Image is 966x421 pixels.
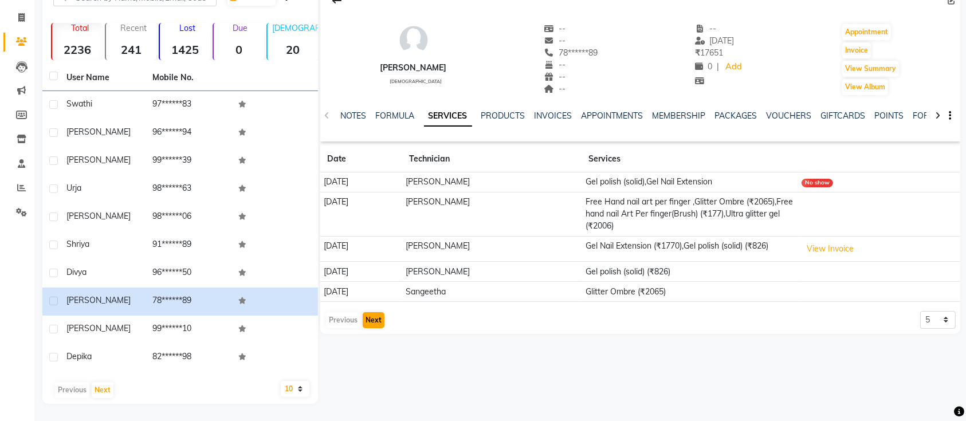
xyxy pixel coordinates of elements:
strong: 20 [268,42,318,57]
span: divya [66,267,87,277]
td: [DATE] [320,172,402,192]
td: [DATE] [320,262,402,282]
p: Total [57,23,103,33]
span: -- [544,36,566,46]
span: [PERSON_NAME] [66,323,131,333]
span: swathi [66,99,92,109]
td: [DATE] [320,192,402,236]
span: [DEMOGRAPHIC_DATA] [390,78,442,84]
th: Mobile No. [146,65,231,91]
a: Add [724,59,744,75]
a: PRODUCTS [481,111,525,121]
td: Gel Nail Extension (₹1770),Gel polish (solid) (₹826) [582,236,798,262]
td: Sangeetha [402,282,582,302]
span: -- [695,23,717,34]
td: Gel polish (solid),Gel Nail Extension [582,172,798,192]
a: FORMULA [375,111,415,121]
td: [DATE] [320,236,402,262]
p: Due [216,23,264,33]
span: -- [544,23,566,34]
button: View Summary [842,61,899,77]
td: [PERSON_NAME] [402,262,582,282]
span: [PERSON_NAME] [66,211,131,221]
span: | [717,61,719,73]
th: Technician [402,146,582,172]
span: ₹ [695,48,700,58]
a: APPOINTMENTS [582,111,643,121]
a: GIFTCARDS [821,111,866,121]
span: [PERSON_NAME] [66,155,131,165]
a: PACKAGES [715,111,757,121]
p: Lost [164,23,210,33]
a: FORMS [913,111,942,121]
a: INVOICES [535,111,572,121]
p: [DEMOGRAPHIC_DATA] [272,23,318,33]
th: Date [320,146,402,172]
span: [DATE] [695,36,735,46]
a: SERVICES [424,106,472,127]
span: [PERSON_NAME] [66,127,131,137]
td: [PERSON_NAME] [402,192,582,236]
th: User Name [60,65,146,91]
strong: 0 [214,42,264,57]
button: View Invoice [802,240,859,258]
span: urja [66,183,81,193]
strong: 2236 [52,42,103,57]
span: Shriya [66,239,89,249]
td: Free Hand nail art per finger ,Glitter Ombre (₹2065),Free hand nail Art Per finger(Brush) (₹177),... [582,192,798,236]
a: POINTS [875,111,904,121]
strong: 241 [106,42,156,57]
span: -- [544,72,566,82]
p: Recent [111,23,156,33]
td: [DATE] [320,282,402,302]
button: View Album [842,79,888,95]
img: avatar [396,23,431,57]
th: Services [582,146,798,172]
a: MEMBERSHIP [653,111,706,121]
button: Next [92,382,113,398]
span: -- [544,84,566,94]
div: No show [802,179,833,187]
span: [PERSON_NAME] [66,295,131,305]
a: NOTES [340,111,366,121]
strong: 1425 [160,42,210,57]
button: Next [363,312,384,328]
td: [PERSON_NAME] [402,172,582,192]
td: [PERSON_NAME] [402,236,582,262]
td: Glitter Ombre (₹2065) [582,282,798,302]
span: 17651 [695,48,723,58]
td: Gel polish (solid) (₹826) [582,262,798,282]
span: -- [544,60,566,70]
button: Appointment [842,24,891,40]
span: 0 [695,61,712,72]
a: VOUCHERS [767,111,812,121]
div: [PERSON_NAME] [380,62,447,74]
span: depika [66,351,92,361]
button: Invoice [842,42,871,58]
